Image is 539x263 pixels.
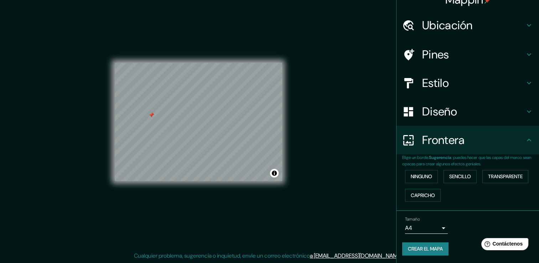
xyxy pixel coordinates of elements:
h4: Frontera [422,133,525,147]
div: A4 [405,222,448,234]
h4: Ubicación [422,18,525,32]
p: Elige un borde. : puedes hacer que las capas del marco sean opacas para crear algunos efectos gen... [402,154,539,167]
button: Alternar atribución [270,169,279,177]
div: Frontera [397,126,539,154]
font: Capricho [411,191,435,200]
p: Cualquier problema, sugerencia o inquietud, envíe un correo electrónico . [134,252,403,260]
font: Crear el mapa [408,244,443,253]
div: Diseño [397,97,539,126]
font: Transparente [488,172,523,181]
a: a [EMAIL_ADDRESS][DOMAIN_NAME] [310,252,402,259]
div: Ubicación [397,11,539,40]
canvas: Mapa [115,63,282,181]
font: Sencillo [449,172,471,181]
div: Estilo [397,69,539,97]
button: Crear el mapa [402,242,449,256]
button: Transparente [482,170,528,183]
label: Tamaño [405,216,420,222]
h4: Pines [422,47,525,62]
h4: Diseño [422,104,525,119]
div: Pines [397,40,539,69]
button: Sencillo [444,170,477,183]
h4: Estilo [422,76,525,90]
font: Ninguno [411,172,432,181]
iframe: Help widget launcher [476,235,531,255]
button: Ninguno [405,170,438,183]
b: Sugerencia [429,155,451,160]
button: Capricho [405,189,441,202]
